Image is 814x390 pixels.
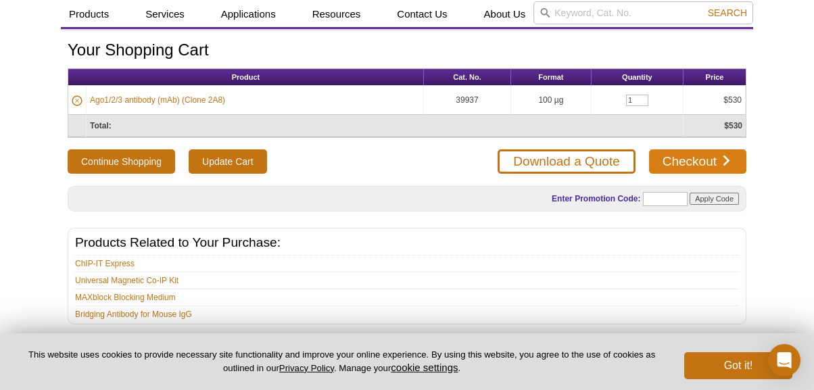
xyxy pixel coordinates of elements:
[476,1,534,27] a: About Us
[708,7,747,18] span: Search
[304,1,369,27] a: Resources
[213,1,284,27] a: Applications
[622,73,652,81] span: Quantity
[68,41,746,61] h1: Your Shopping Cart
[768,344,800,376] div: Open Intercom Messenger
[391,362,458,373] button: cookie settings
[75,237,739,249] h2: Products Related to Your Purchase:
[61,1,117,27] a: Products
[649,149,746,174] a: Checkout
[68,149,175,174] button: Continue Shopping
[90,121,112,130] strong: Total:
[690,193,739,205] input: Apply Code
[75,308,192,320] a: Bridging Antibody for Mouse IgG
[75,274,178,287] a: Universal Magnetic Co-IP Kit
[538,73,563,81] span: Format
[75,291,176,303] a: MAXblock Blocking Medium
[706,73,724,81] span: Price
[511,86,592,115] td: 100 µg
[724,121,742,130] strong: $530
[453,73,481,81] span: Cat. No.
[22,349,662,374] p: This website uses cookies to provide necessary site functionality and improve your online experie...
[498,149,635,174] a: Download a Quote
[424,86,511,115] td: 39937
[684,352,792,379] button: Got it!
[75,258,135,270] a: ChIP-IT Express
[232,73,260,81] span: Product
[389,1,455,27] a: Contact Us
[550,194,640,203] label: Enter Promotion Code:
[533,1,753,24] input: Keyword, Cat. No.
[137,1,193,27] a: Services
[279,363,334,373] a: Privacy Policy
[704,7,751,19] button: Search
[189,149,266,174] input: Update Cart
[90,94,225,106] a: Ago1/2/3 antibody (mAb) (Clone 2A8)
[684,86,746,115] td: $530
